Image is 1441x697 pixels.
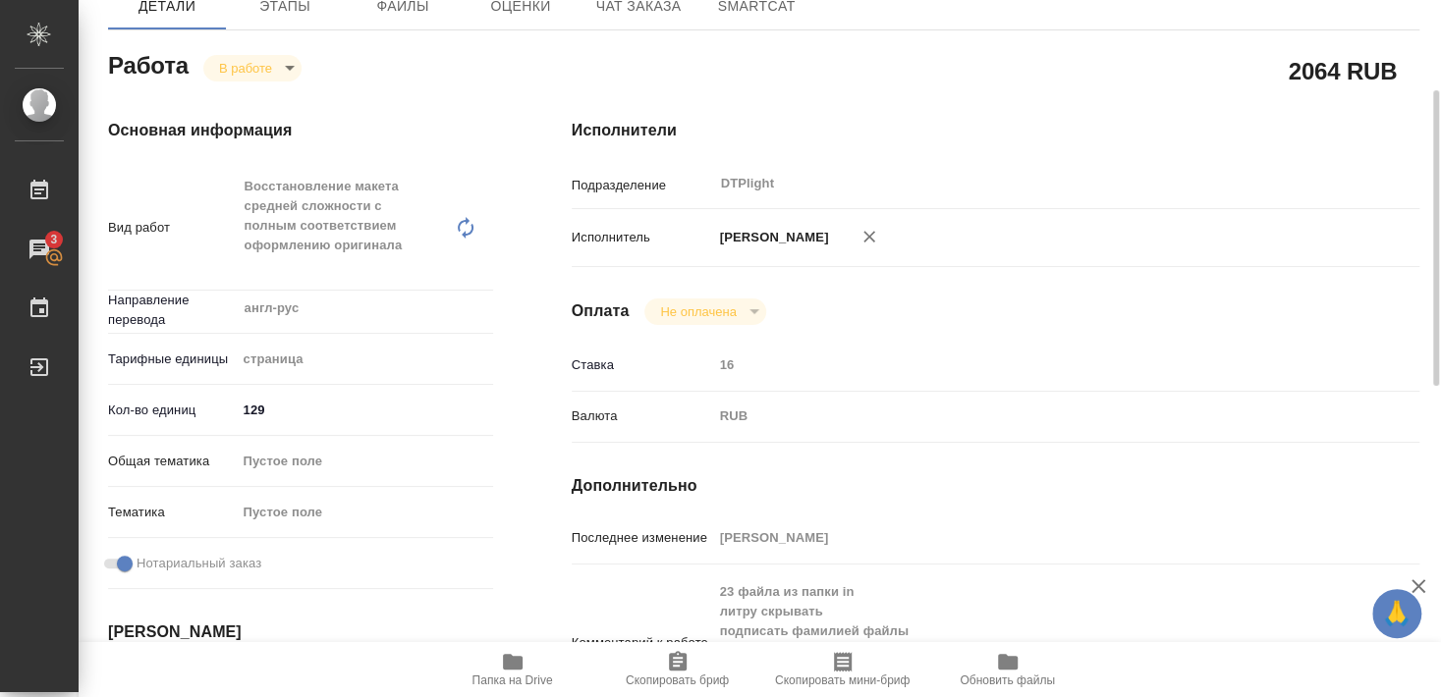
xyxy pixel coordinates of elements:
[1372,589,1421,638] button: 🙏
[713,400,1349,433] div: RUB
[137,554,261,573] span: Нотариальный заказ
[713,228,829,247] p: [PERSON_NAME]
[572,633,713,653] p: Комментарий к работе
[237,396,493,424] input: ✎ Введи что-нибудь
[108,503,237,522] p: Тематика
[203,55,302,81] div: В работе
[5,225,74,274] a: 3
[1289,54,1397,87] h2: 2064 RUB
[572,176,713,195] p: Подразделение
[626,673,729,687] span: Скопировать бриф
[108,401,237,420] p: Кол-во единиц
[237,496,493,529] div: Пустое поле
[108,620,493,644] h4: [PERSON_NAME]
[572,474,1419,498] h4: Дополнительно
[244,452,470,471] div: Пустое поле
[848,215,891,258] button: Удалить исполнителя
[472,673,553,687] span: Папка на Drive
[760,642,925,697] button: Скопировать мини-бриф
[108,452,237,471] p: Общая тематика
[108,46,189,81] h2: Работа
[713,350,1349,379] input: Пустое поле
[244,503,470,522] div: Пустое поле
[237,445,493,478] div: Пустое поле
[595,642,760,697] button: Скопировать бриф
[572,528,713,548] p: Последнее изменение
[960,673,1055,687] span: Обновить файлы
[108,349,237,369] p: Тарифные единицы
[654,303,742,320] button: Не оплачена
[237,343,493,376] div: страница
[572,406,713,426] p: Валюта
[572,299,630,323] h4: Оплата
[644,298,765,325] div: В работе
[213,60,278,77] button: В работе
[775,673,910,687] span: Скопировать мини-бриф
[713,523,1349,552] input: Пустое поле
[572,355,713,375] p: Ставка
[108,119,493,142] h4: Основная информация
[925,642,1090,697] button: Обновить файлы
[1380,593,1413,634] span: 🙏
[108,218,237,238] p: Вид работ
[108,291,237,330] p: Направление перевода
[572,119,1419,142] h4: Исполнители
[572,228,713,247] p: Исполнитель
[38,230,69,249] span: 3
[430,642,595,697] button: Папка на Drive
